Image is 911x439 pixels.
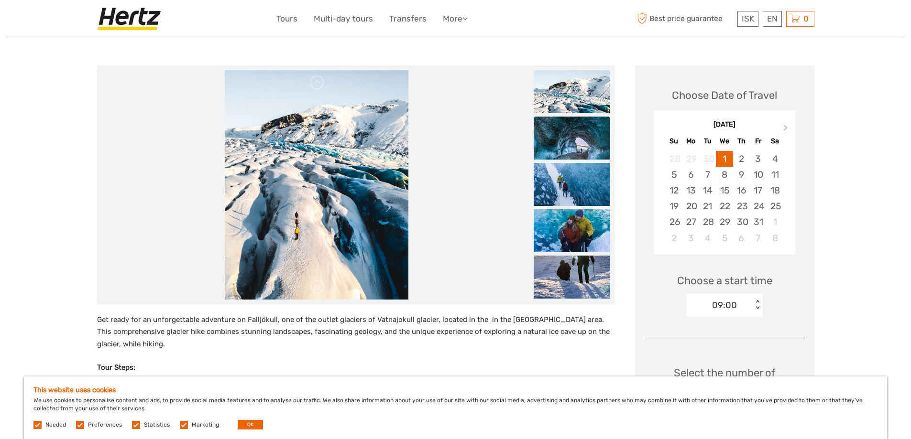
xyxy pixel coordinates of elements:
div: < > [754,300,762,310]
div: Choose Wednesday, October 22nd, 2025 [716,198,733,214]
div: Choose Date of Travel [672,88,777,103]
div: Th [733,135,750,148]
img: ae79ec452f064fa780983fb8559077c2_slider_thumbnail.jpg [534,70,610,113]
div: Choose Friday, October 17th, 2025 [750,182,767,198]
div: Select the number of participants [645,365,805,409]
div: Choose Tuesday, October 28th, 2025 [699,214,716,230]
p: Get ready for an unforgettable adventure on Falljökull, one of the outlet glaciers of Vatnajokull... [97,314,615,351]
strong: Tour Steps: [97,363,135,372]
div: Not available Monday, September 29th, 2025 [682,151,699,167]
button: OK [238,420,263,429]
p: We're away right now. Please check back later! [13,17,108,24]
label: Statistics [144,421,170,429]
div: Su [666,135,682,148]
div: Choose Thursday, October 16th, 2025 [733,182,750,198]
div: Choose Monday, October 13th, 2025 [682,182,699,198]
div: Choose Thursday, October 23rd, 2025 [733,198,750,214]
div: Choose Wednesday, October 15th, 2025 [716,182,733,198]
div: Choose Saturday, October 4th, 2025 [767,151,783,167]
div: Choose Monday, October 6th, 2025 [682,167,699,182]
div: Choose Thursday, October 30th, 2025 [733,214,750,230]
div: Choose Tuesday, November 4th, 2025 [699,230,716,246]
div: Choose Friday, October 10th, 2025 [750,167,767,182]
a: Transfers [389,12,427,26]
a: More [443,12,468,26]
div: Choose Thursday, November 6th, 2025 [733,230,750,246]
a: Multi-day tours [314,12,373,26]
img: 33d9448ecd424fc08472abcdfc68d83d_slider_thumbnail.jpg [534,209,610,252]
div: Choose Friday, October 3rd, 2025 [750,151,767,167]
button: Open LiveChat chat widget [110,15,121,26]
div: Not available Sunday, September 28th, 2025 [666,151,682,167]
div: Choose Wednesday, October 8th, 2025 [716,167,733,182]
div: Choose Sunday, October 5th, 2025 [666,167,682,182]
div: We [716,135,733,148]
div: Choose Tuesday, October 21st, 2025 [699,198,716,214]
div: Choose Saturday, October 25th, 2025 [767,198,783,214]
span: Choose a start time [677,273,772,288]
label: Marketing [192,421,219,429]
a: Tours [276,12,297,26]
img: 7df5abc3963244af85df8df372dedffb_slider_thumbnail.jpg [534,163,610,206]
button: Next Month [779,122,794,138]
div: Fr [750,135,767,148]
img: ae79ec452f064fa780983fb8559077c2_main_slider.jpg [225,70,408,300]
div: Choose Sunday, October 26th, 2025 [666,214,682,230]
div: Choose Friday, November 7th, 2025 [750,230,767,246]
div: Choose Monday, November 3rd, 2025 [682,230,699,246]
span: 0 [802,14,810,23]
div: 09:00 [712,299,737,311]
div: Choose Monday, October 27th, 2025 [682,214,699,230]
img: 51e583545ab7486a8a1525a10f8ee6fb_slider_thumbnail.jpg [534,256,610,299]
span: ISK [742,14,754,23]
div: Choose Friday, October 24th, 2025 [750,198,767,214]
div: Choose Friday, October 31st, 2025 [750,214,767,230]
div: Choose Saturday, November 8th, 2025 [767,230,783,246]
div: EN [763,11,782,27]
div: Tu [699,135,716,148]
div: [DATE] [654,120,795,130]
h5: This website uses cookies [33,386,878,394]
div: Choose Thursday, October 2nd, 2025 [733,151,750,167]
div: Choose Monday, October 20th, 2025 [682,198,699,214]
div: Choose Sunday, November 2nd, 2025 [666,230,682,246]
div: Choose Wednesday, November 5th, 2025 [716,230,733,246]
div: We use cookies to personalise content and ads, to provide social media features and to analyse ou... [24,376,887,439]
div: Choose Sunday, October 12th, 2025 [666,182,682,198]
label: Preferences [88,421,122,429]
div: Sa [767,135,783,148]
div: Choose Wednesday, October 29th, 2025 [716,214,733,230]
div: Not available Tuesday, September 30th, 2025 [699,151,716,167]
div: Choose Sunday, October 19th, 2025 [666,198,682,214]
div: Choose Tuesday, October 7th, 2025 [699,167,716,182]
img: Hertz [97,7,165,31]
div: Choose Wednesday, October 1st, 2025 [716,151,733,167]
div: Choose Saturday, October 18th, 2025 [767,182,783,198]
label: Needed [45,421,66,429]
div: Choose Tuesday, October 14th, 2025 [699,182,716,198]
img: 0eb243a0a7e54b0ab0c6614673e2ba76_slider_thumbnail.jpeg [534,117,610,160]
div: month 2025-10 [657,151,792,246]
span: Best price guarantee [635,11,735,27]
div: Choose Saturday, October 11th, 2025 [767,167,783,182]
div: Choose Saturday, November 1st, 2025 [767,214,783,230]
div: Choose Thursday, October 9th, 2025 [733,167,750,182]
div: Mo [682,135,699,148]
